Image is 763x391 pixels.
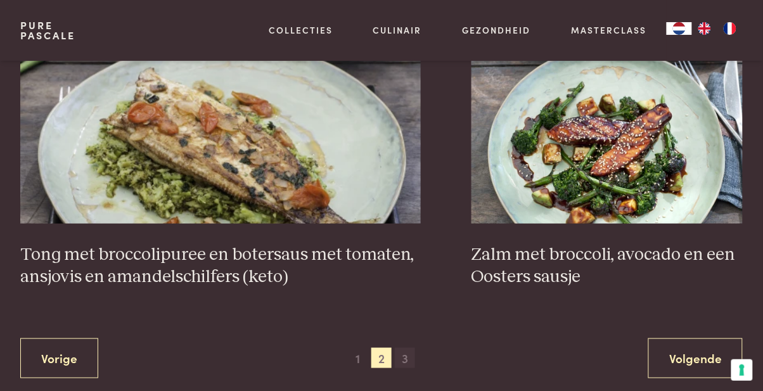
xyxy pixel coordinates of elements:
[20,338,98,378] a: Vorige
[463,23,531,37] a: Gezondheid
[667,22,743,35] aside: Language selected: Nederlands
[20,20,75,41] a: PurePascale
[667,22,692,35] div: Language
[692,22,743,35] ul: Language list
[373,23,422,37] a: Culinair
[20,244,421,288] h3: Tong met broccolipuree en botersaus met tomaten, ansjovis en amandelschilfers (keto)
[269,23,333,37] a: Collecties
[648,338,743,378] a: Volgende
[692,22,717,35] a: EN
[717,22,743,35] a: FR
[471,244,743,288] h3: Zalm met broccoli, avocado en een Oosters sausje
[348,348,368,368] span: 1
[731,359,753,381] button: Uw voorkeuren voor toestemming voor trackingtechnologieën
[371,348,392,368] span: 2
[395,348,415,368] span: 3
[667,22,692,35] a: NL
[571,23,646,37] a: Masterclass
